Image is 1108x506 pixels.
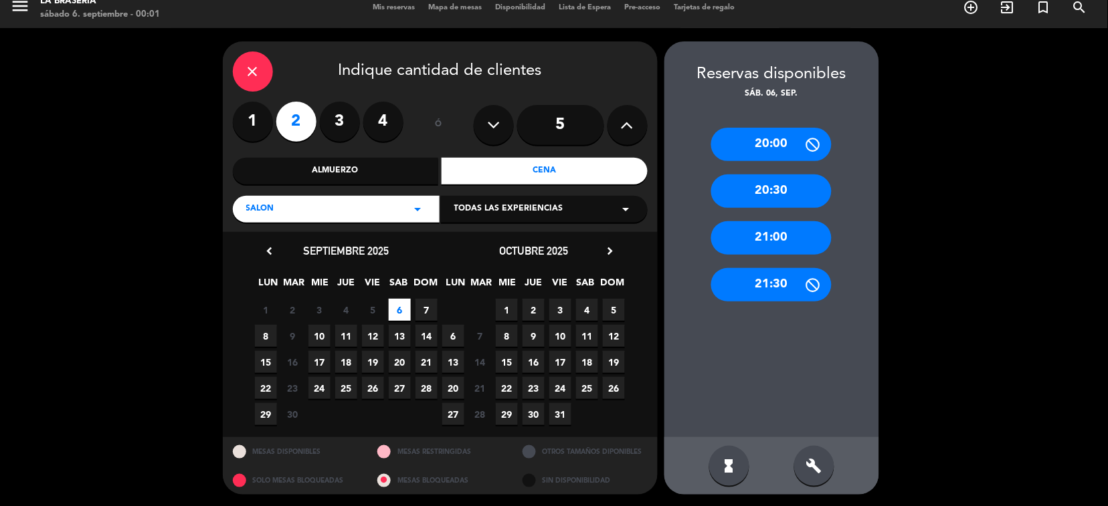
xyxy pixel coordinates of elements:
span: Pre-acceso [618,4,668,11]
span: 22 [255,377,277,399]
span: 10 [549,325,571,347]
span: 3 [308,299,331,321]
span: VIE [361,275,383,297]
i: chevron_right [604,244,618,258]
span: 9 [282,325,304,347]
span: 2 [523,299,545,321]
span: MAR [470,275,492,297]
span: 15 [496,351,518,373]
div: Indique cantidad de clientes [233,51,648,92]
span: 14 [415,325,438,347]
span: 29 [255,403,277,425]
span: 18 [335,351,357,373]
div: sáb. 06, sep. [664,88,879,101]
i: arrow_drop_down [410,201,426,217]
span: 25 [576,377,598,399]
span: MIE [496,275,519,297]
div: 20:30 [711,174,832,208]
span: 6 [442,325,464,347]
span: 21 [469,377,491,399]
span: 19 [603,351,625,373]
span: 16 [282,351,304,373]
span: 11 [335,325,357,347]
span: 2 [282,299,304,321]
span: 7 [415,299,438,321]
span: 27 [442,403,464,425]
span: 17 [308,351,331,373]
span: 31 [549,403,571,425]
span: 13 [389,325,411,347]
span: 27 [389,377,411,399]
span: 8 [255,325,277,347]
div: Reservas disponibles [664,61,879,88]
span: 28 [415,377,438,399]
span: Tarjetas de regalo [668,4,742,11]
div: MESAS BLOQUEADAS [367,466,513,495]
span: 5 [603,299,625,321]
span: 23 [523,377,545,399]
span: Disponibilidad [489,4,553,11]
span: 26 [362,377,384,399]
span: JUE [335,275,357,297]
span: Todas las experiencias [454,203,563,216]
span: 14 [469,351,491,373]
span: 16 [523,351,545,373]
span: Lista de Espera [553,4,618,11]
span: 17 [549,351,571,373]
label: 3 [320,102,360,142]
span: 22 [496,377,518,399]
span: 30 [523,403,545,425]
div: MESAS DISPONIBLES [223,437,368,466]
span: Mis reservas [367,4,422,11]
span: 21 [415,351,438,373]
i: chevron_left [263,244,277,258]
span: 1 [496,299,518,321]
span: septiembre 2025 [304,244,389,257]
div: Almuerzo [233,158,439,184]
div: 21:30 [711,268,832,301]
span: octubre 2025 [499,244,568,257]
span: 24 [308,377,331,399]
i: arrow_drop_down [618,201,634,217]
span: Mapa de mesas [422,4,489,11]
label: 1 [233,102,273,142]
span: DOM [413,275,436,297]
span: SAB [575,275,597,297]
div: 20:00 [711,128,832,161]
div: SOLO MESAS BLOQUEADAS [223,466,368,495]
div: Cena [442,158,648,184]
span: 4 [576,299,598,321]
span: SAB [387,275,409,297]
span: 12 [603,325,625,347]
span: 10 [308,325,331,347]
span: LUN [444,275,466,297]
span: LUN [257,275,279,297]
span: 28 [469,403,491,425]
span: 1 [255,299,277,321]
span: 6 [389,299,411,321]
div: ó [417,102,460,148]
div: sábado 6. septiembre - 00:01 [40,8,160,21]
span: 18 [576,351,598,373]
span: DOM [601,275,623,297]
span: 3 [549,299,571,321]
div: SIN DISPONIBILIDAD [513,466,658,495]
span: 8 [496,325,518,347]
span: JUE [523,275,545,297]
span: 30 [282,403,304,425]
span: 12 [362,325,384,347]
span: 13 [442,351,464,373]
span: 15 [255,351,277,373]
span: 5 [362,299,384,321]
span: 4 [335,299,357,321]
span: 11 [576,325,598,347]
i: close [245,64,261,80]
label: 2 [276,102,316,142]
span: MAR [283,275,305,297]
div: OTROS TAMAÑOS DIPONIBLES [513,437,658,466]
span: SALON [246,203,274,216]
span: 19 [362,351,384,373]
div: MESAS RESTRINGIDAS [367,437,513,466]
span: 9 [523,325,545,347]
span: VIE [549,275,571,297]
